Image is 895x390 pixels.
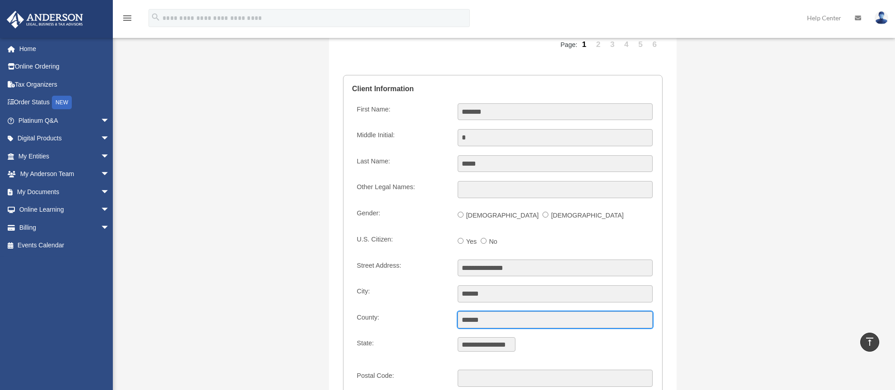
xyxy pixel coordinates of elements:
a: Digital Productsarrow_drop_down [6,130,123,148]
a: Online Learningarrow_drop_down [6,201,123,219]
label: Other Legal Names: [353,181,450,198]
a: My Entitiesarrow_drop_down [6,147,123,165]
span: arrow_drop_down [101,201,119,219]
label: Last Name: [353,155,450,172]
label: No [487,235,501,249]
a: Tax Organizers [6,75,123,93]
a: 5 [635,31,647,58]
span: arrow_drop_down [101,165,119,184]
img: User Pic [875,11,888,24]
label: Gender: [353,207,450,224]
a: menu [122,16,133,23]
span: arrow_drop_down [101,130,119,148]
legend: Client Information [352,75,654,102]
i: menu [122,13,133,23]
span: First Name: [357,106,390,113]
label: State: [353,337,450,361]
label: Middle Initial: [353,129,450,146]
a: Online Ordering [6,58,123,76]
a: Billingarrow_drop_down [6,218,123,237]
label: [DEMOGRAPHIC_DATA] [548,209,627,223]
span: arrow_drop_down [101,111,119,130]
a: Events Calendar [6,237,123,255]
span: arrow_drop_down [101,183,119,201]
img: Anderson Advisors Platinum Portal [4,11,86,28]
div: NEW [52,96,72,109]
a: 6 [649,31,661,58]
label: Postal Code: [353,370,450,387]
label: Yes [464,235,481,249]
i: vertical_align_top [864,336,875,347]
span: arrow_drop_down [101,147,119,166]
a: 4 [620,31,633,58]
label: U.S. Citizen: [353,233,450,251]
span: Page: [561,41,578,48]
label: County: [353,311,450,329]
a: 1 [578,31,591,58]
a: My Anderson Teamarrow_drop_down [6,165,123,183]
i: search [151,12,161,22]
span: arrow_drop_down [101,218,119,237]
a: 2 [592,31,605,58]
a: Home [6,40,123,58]
label: [DEMOGRAPHIC_DATA] [464,209,543,223]
a: Platinum Q&Aarrow_drop_down [6,111,123,130]
label: Street Address: [353,260,450,277]
a: My Documentsarrow_drop_down [6,183,123,201]
label: City: [353,285,450,302]
a: vertical_align_top [860,333,879,352]
a: Order StatusNEW [6,93,123,112]
a: 3 [606,31,619,58]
